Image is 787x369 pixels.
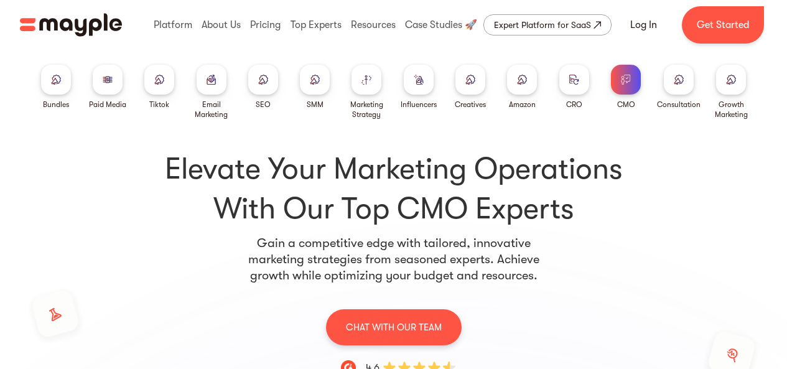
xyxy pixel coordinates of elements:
div: Tiktok [149,100,169,110]
a: SEO [248,65,278,110]
div: Top Experts [287,5,345,45]
a: Influencers [401,65,437,110]
a: CHAT WITH OUR TEAM [326,309,462,345]
a: Get Started [682,6,764,44]
p: Gain a competitive edge with tailored, innovative marketing strategies from seasoned experts. Ach... [230,235,558,284]
div: Paid Media [89,100,126,110]
div: CMO [617,100,635,110]
a: Log In [615,10,672,40]
a: CMO [611,65,641,110]
div: Expert Platform for SaaS [494,17,591,32]
a: Creatives [455,65,486,110]
a: Email Marketing [190,65,232,119]
a: Marketing Strategy [346,65,388,119]
a: Growth Marketing [710,65,752,119]
a: Expert Platform for SaaS [483,14,612,35]
div: Consultation [657,100,701,110]
h1: Elevate Your Marketing Operations [35,149,752,229]
div: Amazon [509,100,536,110]
div: About Us [198,5,244,45]
a: home [20,13,122,37]
a: Amazon [507,65,537,110]
div: CRO [566,100,582,110]
a: SMM [300,65,330,110]
div: Platform [151,5,195,45]
div: Resources [348,5,399,45]
div: Marketing Strategy [346,100,388,119]
div: Creatives [455,100,486,110]
div: Growth Marketing [710,100,752,119]
a: Bundles [41,65,71,110]
a: CRO [559,65,589,110]
div: Pricing [247,5,284,45]
a: Consultation [657,65,701,110]
a: Tiktok [144,65,174,110]
div: SMM [307,100,324,110]
div: Bundles [43,100,69,110]
img: Mayple logo [20,13,122,37]
a: Paid Media [89,65,126,110]
span: With Our Top CMO Experts [35,189,752,229]
div: Influencers [401,100,437,110]
div: SEO [256,100,271,110]
div: Email Marketing [190,100,232,119]
p: CHAT WITH OUR TEAM [346,319,442,335]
